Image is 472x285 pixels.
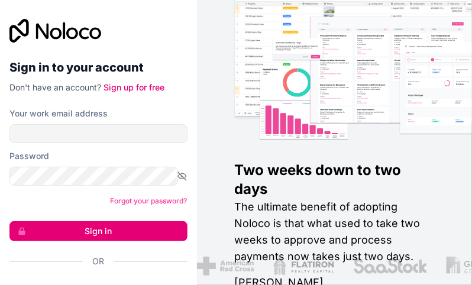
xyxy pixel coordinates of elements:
a: Sign up for free [104,82,164,92]
h2: Sign in to your account [9,57,187,78]
span: Or [92,255,104,267]
a: Forgot your password? [111,196,187,205]
label: Password [9,150,49,162]
h2: The ultimate benefit of adopting Noloco is that what used to take two weeks to approve and proces... [235,199,434,265]
button: Sign in [9,221,187,241]
span: Don't have an account? [9,82,101,92]
label: Your work email address [9,108,108,119]
h1: Two weeks down to two days [235,161,434,199]
input: Email address [9,124,187,143]
img: /assets/american-red-cross-BAupjrZR.png [196,257,254,276]
input: Password [9,167,178,186]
